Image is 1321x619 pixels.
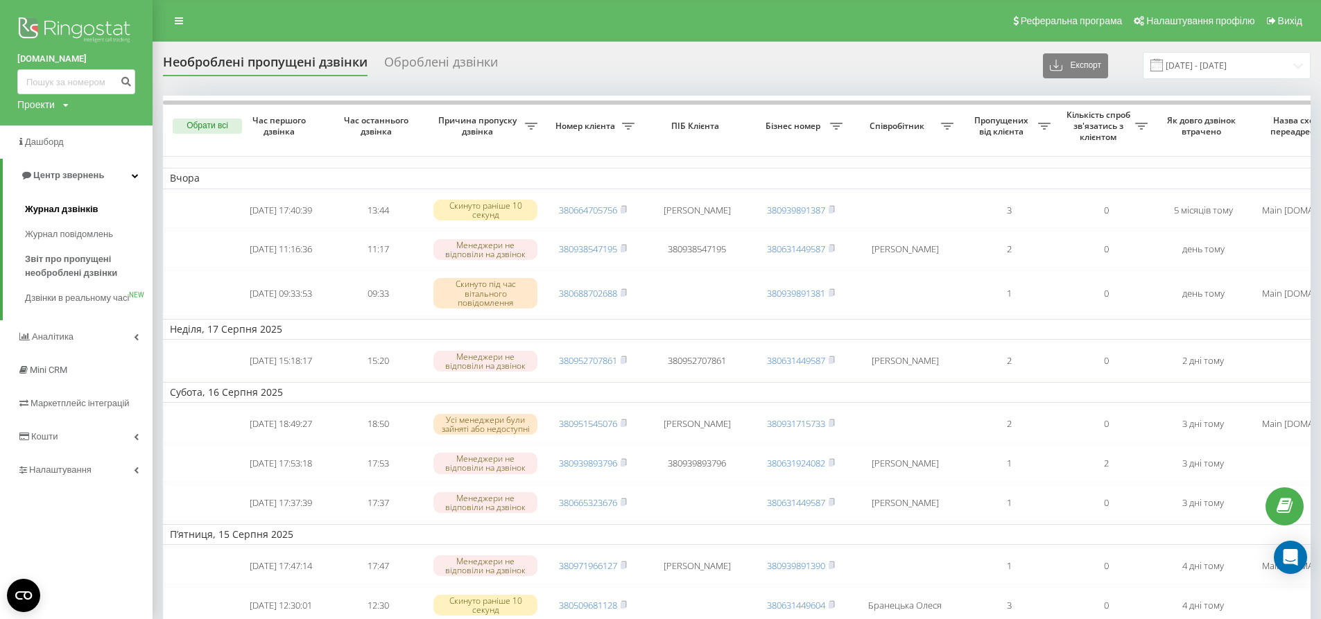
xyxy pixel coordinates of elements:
[17,52,135,66] a: [DOMAIN_NAME]
[232,445,329,482] td: [DATE] 17:53:18
[1021,15,1123,26] span: Реферальна програма
[1274,541,1307,574] div: Open Intercom Messenger
[232,270,329,316] td: [DATE] 09:33:53
[849,342,960,379] td: [PERSON_NAME]
[433,278,537,308] div: Скинуто під час вітального повідомлення
[329,342,426,379] td: 15:20
[25,247,153,286] a: Звіт про пропущені необроблені дзвінки
[329,270,426,316] td: 09:33
[329,445,426,482] td: 17:53
[25,291,129,305] span: Дзвінки в реальному часі
[30,365,67,375] span: Mini CRM
[433,492,537,513] div: Менеджери не відповіли на дзвінок
[1155,231,1252,268] td: день тому
[960,342,1057,379] td: 2
[340,115,415,137] span: Час останнього дзвінка
[232,485,329,521] td: [DATE] 17:37:39
[960,406,1057,442] td: 2
[641,548,752,584] td: [PERSON_NAME]
[17,69,135,94] input: Пошук за номером
[767,287,825,299] a: 380939891381
[433,115,525,137] span: Причина пропуску дзвінка
[433,555,537,576] div: Менеджери не відповіли на дзвінок
[29,464,92,475] span: Налаштування
[559,599,617,611] a: 380509681128
[759,121,830,132] span: Бізнес номер
[17,98,55,112] div: Проекти
[31,431,58,442] span: Кошти
[25,227,113,241] span: Журнал повідомлень
[31,398,130,408] span: Маркетплейс інтеграцій
[1057,548,1155,584] td: 0
[960,192,1057,229] td: 3
[1155,270,1252,316] td: день тому
[767,204,825,216] a: 380939891387
[25,137,64,147] span: Дашборд
[1057,192,1155,229] td: 0
[559,417,617,430] a: 380951545076
[551,121,622,132] span: Номер клієнта
[384,55,498,76] div: Оброблені дзвінки
[559,457,617,469] a: 380939893796
[25,202,98,216] span: Журнал дзвінків
[1155,406,1252,442] td: 3 дні тому
[856,121,941,132] span: Співробітник
[17,14,135,49] img: Ringostat logo
[767,496,825,509] a: 380631449587
[849,445,960,482] td: [PERSON_NAME]
[329,485,426,521] td: 17:37
[559,204,617,216] a: 380664705756
[960,445,1057,482] td: 1
[559,354,617,367] a: 380952707861
[7,579,40,612] button: Open CMP widget
[1057,231,1155,268] td: 0
[232,406,329,442] td: [DATE] 18:49:27
[767,354,825,367] a: 380631449587
[33,170,104,180] span: Центр звернень
[641,406,752,442] td: [PERSON_NAME]
[1057,406,1155,442] td: 0
[232,192,329,229] td: [DATE] 17:40:39
[1155,445,1252,482] td: 3 дні тому
[232,342,329,379] td: [DATE] 15:18:17
[243,115,318,137] span: Час першого дзвінка
[767,599,825,611] a: 380631449604
[653,121,741,132] span: ПІБ Клієнта
[25,197,153,222] a: Журнал дзвінків
[767,243,825,255] a: 380631449587
[433,239,537,260] div: Менеджери не відповіли на дзвінок
[960,548,1057,584] td: 1
[641,231,752,268] td: 380938547195
[849,231,960,268] td: [PERSON_NAME]
[329,231,426,268] td: 11:17
[559,287,617,299] a: 380688702688
[3,159,153,192] a: Центр звернень
[329,548,426,584] td: 17:47
[433,453,537,473] div: Менеджери не відповіли на дзвінок
[1166,115,1241,137] span: Як довго дзвінок втрачено
[1057,270,1155,316] td: 0
[767,457,825,469] a: 380631924082
[641,192,752,229] td: [PERSON_NAME]
[25,222,153,247] a: Журнал повідомлень
[1155,192,1252,229] td: 5 місяців тому
[173,119,242,134] button: Обрати всі
[1057,485,1155,521] td: 0
[559,559,617,572] a: 380971966127
[32,331,74,342] span: Аналiтика
[960,231,1057,268] td: 2
[960,485,1057,521] td: 1
[232,548,329,584] td: [DATE] 17:47:14
[641,342,752,379] td: 380952707861
[967,115,1038,137] span: Пропущених від клієнта
[559,243,617,255] a: 380938547195
[1146,15,1254,26] span: Налаштування профілю
[232,231,329,268] td: [DATE] 11:16:36
[1043,53,1108,78] button: Експорт
[329,192,426,229] td: 13:44
[433,200,537,220] div: Скинуто раніше 10 секунд
[25,286,153,311] a: Дзвінки в реальному часіNEW
[559,496,617,509] a: 380665323676
[163,55,368,76] div: Необроблені пропущені дзвінки
[1057,445,1155,482] td: 2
